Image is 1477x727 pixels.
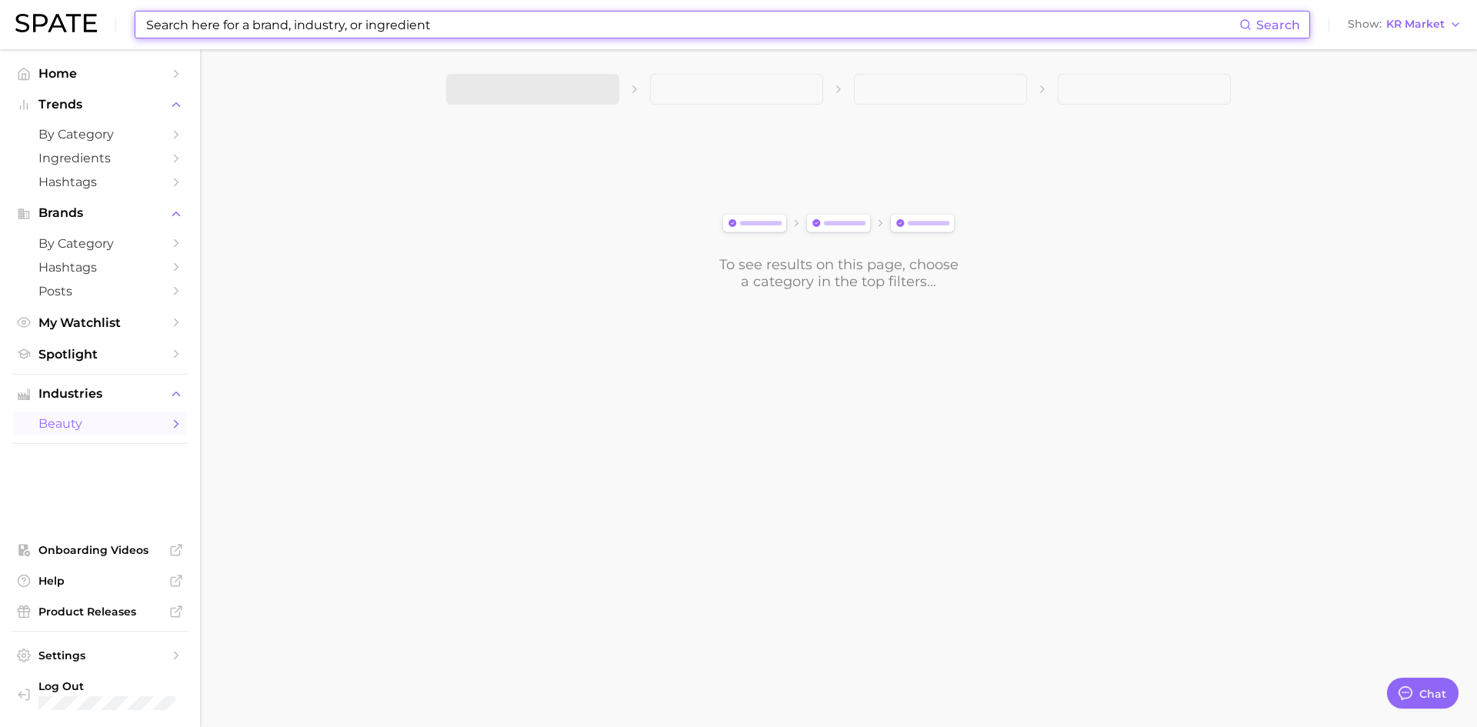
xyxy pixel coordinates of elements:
a: Home [12,62,188,85]
a: Onboarding Videos [12,539,188,562]
span: Onboarding Videos [38,543,162,557]
a: Spotlight [12,342,188,366]
span: Product Releases [38,605,162,619]
span: KR Market [1386,20,1445,28]
button: Brands [12,202,188,225]
span: Hashtags [38,175,162,189]
span: Industries [38,387,162,401]
a: My Watchlist [12,311,188,335]
img: SPATE [15,14,97,32]
a: beauty [12,412,188,435]
span: My Watchlist [38,315,162,330]
span: Ingredients [38,151,162,165]
span: Hashtags [38,260,162,275]
a: by Category [12,232,188,255]
span: Spotlight [38,347,162,362]
a: Log out. Currently logged in with e-mail jkno@cosmax.com. [12,675,188,715]
span: Search [1256,18,1300,32]
span: Settings [38,649,162,662]
span: Help [38,574,162,588]
span: by Category [38,127,162,142]
span: Show [1348,20,1382,28]
a: by Category [12,122,188,146]
span: Posts [38,284,162,298]
a: Ingredients [12,146,188,170]
a: Product Releases [12,600,188,623]
a: Settings [12,644,188,667]
a: Help [12,569,188,592]
button: ShowKR Market [1344,15,1465,35]
input: Search here for a brand, industry, or ingredient [145,12,1239,38]
div: To see results on this page, choose a category in the top filters... [718,256,959,290]
a: Posts [12,279,188,303]
span: Log Out [38,679,175,693]
span: Trends [38,98,162,112]
span: beauty [38,416,162,431]
button: Trends [12,93,188,116]
a: Hashtags [12,170,188,194]
button: Industries [12,382,188,405]
span: by Category [38,236,162,251]
span: Brands [38,206,162,220]
img: svg%3e [718,211,959,238]
a: Hashtags [12,255,188,279]
span: Home [38,66,162,81]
